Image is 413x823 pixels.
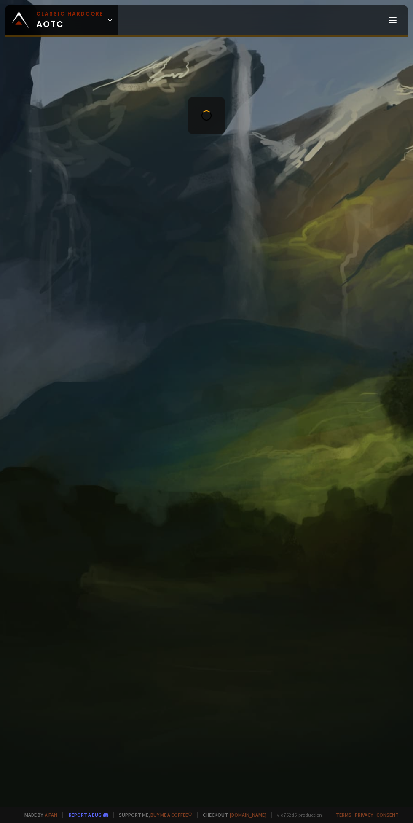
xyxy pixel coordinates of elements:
[376,812,399,818] a: Consent
[36,10,104,18] small: Classic Hardcore
[45,812,57,818] a: a fan
[336,812,351,818] a: Terms
[150,812,192,818] a: Buy me a coffee
[230,812,266,818] a: [DOMAIN_NAME]
[355,812,373,818] a: Privacy
[113,812,192,818] span: Support me,
[271,812,322,818] span: v. d752d5 - production
[197,812,266,818] span: Checkout
[36,10,104,30] span: AOTC
[5,5,118,35] a: Classic HardcoreAOTC
[69,812,102,818] a: Report a bug
[19,812,57,818] span: Made by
